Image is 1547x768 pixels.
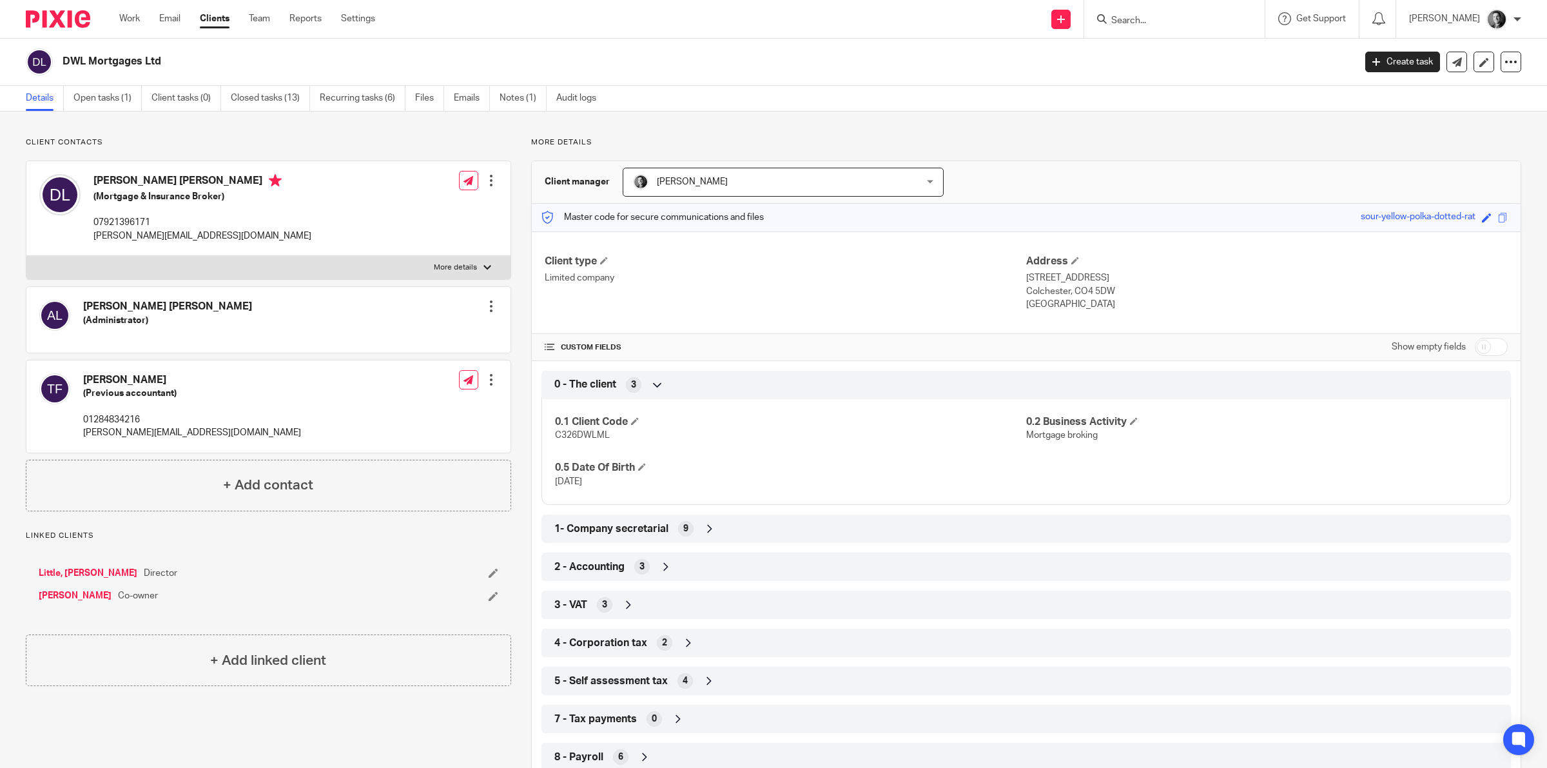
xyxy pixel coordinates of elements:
[144,567,177,580] span: Director
[454,86,490,111] a: Emails
[618,751,623,763] span: 6
[269,174,282,187] i: Primary
[26,10,90,28] img: Pixie
[554,378,616,391] span: 0 - The client
[93,230,311,242] p: [PERSON_NAME][EMAIL_ADDRESS][DOMAIN_NAME]
[73,86,142,111] a: Open tasks (1)
[289,12,322,25] a: Reports
[554,751,603,764] span: 8 - Payroll
[118,589,158,602] span: Co-owner
[1296,14,1346,23] span: Get Support
[1026,298,1508,311] p: [GEOGRAPHIC_DATA]
[39,589,112,602] a: [PERSON_NAME]
[500,86,547,111] a: Notes (1)
[1361,210,1475,225] div: sour-yellow-polka-dotted-rat
[93,216,311,229] p: 07921396171
[39,174,81,215] img: svg%3E
[554,713,637,726] span: 7 - Tax payments
[531,137,1521,148] p: More details
[555,461,1026,475] h4: 0.5 Date Of Birth
[555,431,610,440] span: C326DWLML
[39,567,137,580] a: Little, [PERSON_NAME]
[555,477,582,486] span: [DATE]
[1026,415,1497,429] h4: 0.2 Business Activity
[341,12,375,25] a: Settings
[83,413,301,426] p: 01284834216
[231,86,310,111] a: Closed tasks (13)
[26,531,511,541] p: Linked clients
[39,373,70,404] img: svg%3E
[556,86,606,111] a: Audit logs
[1392,340,1466,353] label: Show empty fields
[83,426,301,439] p: [PERSON_NAME][EMAIL_ADDRESS][DOMAIN_NAME]
[119,12,140,25] a: Work
[554,636,647,650] span: 4 - Corporation tax
[1365,52,1440,72] a: Create task
[633,174,648,190] img: DSC_9061-3.jpg
[26,137,511,148] p: Client contacts
[223,475,313,495] h4: + Add contact
[159,12,180,25] a: Email
[555,415,1026,429] h4: 0.1 Client Code
[93,174,311,190] h4: [PERSON_NAME] [PERSON_NAME]
[1026,271,1508,284] p: [STREET_ADDRESS]
[545,271,1026,284] p: Limited company
[415,86,444,111] a: Files
[545,175,610,188] h3: Client manager
[657,177,728,186] span: [PERSON_NAME]
[200,12,229,25] a: Clients
[683,674,688,687] span: 4
[83,387,301,400] h5: (Previous accountant)
[93,190,311,203] h5: (Mortgage & Insurance Broker)
[639,560,645,573] span: 3
[1409,12,1480,25] p: [PERSON_NAME]
[545,255,1026,268] h4: Client type
[662,636,667,649] span: 2
[83,300,252,313] h4: [PERSON_NAME] [PERSON_NAME]
[554,674,668,688] span: 5 - Self assessment tax
[1486,9,1507,30] img: DSC_9061-3.jpg
[320,86,405,111] a: Recurring tasks (6)
[210,651,326,671] h4: + Add linked client
[63,55,1089,68] h2: DWL Mortgages Ltd
[151,86,221,111] a: Client tasks (0)
[602,598,607,611] span: 3
[1026,255,1508,268] h4: Address
[1110,15,1226,27] input: Search
[541,211,764,224] p: Master code for secure communications and files
[434,262,477,273] p: More details
[249,12,270,25] a: Team
[631,379,636,391] span: 3
[683,522,688,535] span: 9
[554,598,587,612] span: 3 - VAT
[554,560,625,574] span: 2 - Accounting
[83,314,252,327] h5: (Administrator)
[26,48,53,75] img: svg%3E
[554,522,668,536] span: 1- Company secretarial
[1026,285,1508,298] p: Colchester, CO4 5DW
[652,713,657,725] span: 0
[1026,431,1098,440] span: Mortgage broking
[39,300,70,331] img: svg%3E
[26,86,64,111] a: Details
[83,373,301,387] h4: [PERSON_NAME]
[545,342,1026,353] h4: CUSTOM FIELDS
